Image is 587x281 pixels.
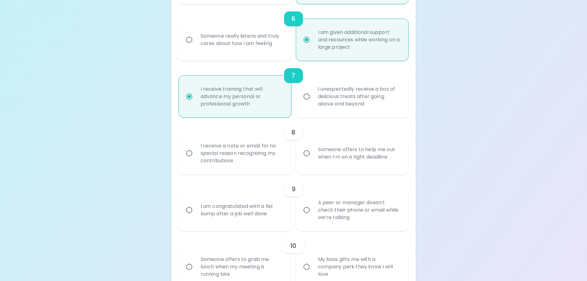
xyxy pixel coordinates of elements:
[196,78,288,115] div: I receive training that will advance my personal or professional growth
[291,127,296,137] h6: 8
[313,78,405,115] div: I unexpectedly receive a box of delicious treats after going above and beyond
[313,192,405,229] div: A peer or manager doesn’t check their phone or email while we’re talking
[290,241,296,251] h6: 10
[179,174,409,231] div: choice-group-check
[313,21,405,58] div: I am given additional support and resources while working on a large project
[196,135,288,172] div: I receive a note or email for no special reason recognizing my contributions
[179,61,409,118] div: choice-group-check
[196,195,288,225] div: I am congratulated with a fist bump after a job well done
[291,14,296,24] h6: 6
[291,184,296,194] h6: 9
[179,118,409,174] div: choice-group-check
[291,71,295,81] h6: 7
[196,25,288,55] div: Someone really listens and truly cares about how I am feeling
[313,138,405,168] div: Someone offers to help me out when I’m on a tight deadline
[179,4,409,61] div: choice-group-check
